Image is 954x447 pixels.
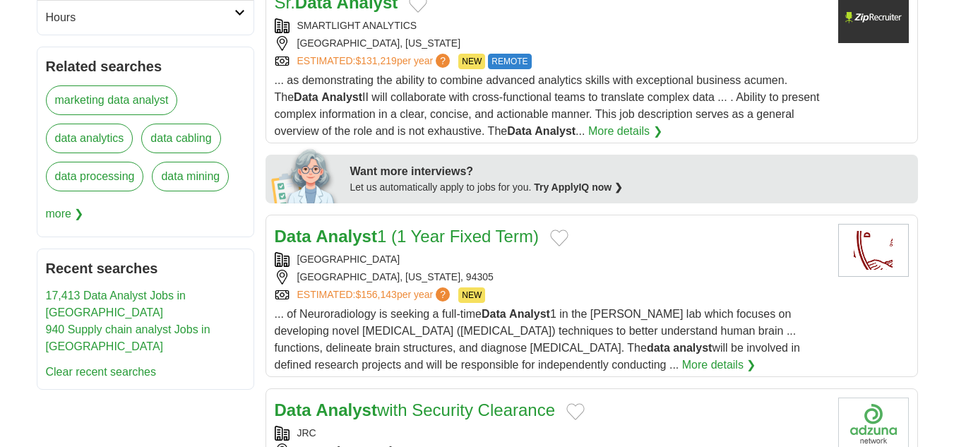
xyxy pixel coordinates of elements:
[588,123,662,140] a: More details ❯
[46,200,84,228] span: more ❯
[297,54,453,69] a: ESTIMATED:$131,219per year?
[355,55,396,66] span: $131,219
[673,342,712,354] strong: analyst
[46,56,245,77] h2: Related searches
[458,54,485,69] span: NEW
[436,287,450,302] span: ?
[566,403,585,420] button: Add to favorite jobs
[46,366,157,378] a: Clear recent searches
[294,91,318,103] strong: Data
[46,258,245,279] h2: Recent searches
[275,400,556,419] a: Data Analystwith Security Clearance
[682,357,756,374] a: More details ❯
[350,163,910,180] div: Want more interviews?
[275,426,827,441] div: JRC
[550,230,568,246] button: Add to favorite jobs
[46,323,210,352] a: 940 Supply chain analyst Jobs in [GEOGRAPHIC_DATA]
[316,227,377,246] strong: Analyst
[509,308,550,320] strong: Analyst
[355,289,396,300] span: $156,143
[647,342,670,354] strong: data
[271,147,340,203] img: apply-iq-scientist.png
[488,54,531,69] span: REMOTE
[838,224,909,277] img: Stanford University logo
[482,308,506,320] strong: Data
[507,125,532,137] strong: Data
[275,227,311,246] strong: Data
[46,124,133,153] a: data analytics
[316,400,377,419] strong: Analyst
[275,270,827,285] div: [GEOGRAPHIC_DATA], [US_STATE], 94305
[275,18,827,33] div: SMARTLIGHT ANALYTICS
[321,91,362,103] strong: Analyst
[46,9,234,26] h2: Hours
[297,254,400,265] a: [GEOGRAPHIC_DATA]
[152,162,229,191] a: data mining
[275,227,539,246] a: Data Analyst1 (1 Year Fixed Term)
[275,308,800,371] span: ... of Neuroradiology is seeking a full-time 1 in the [PERSON_NAME] lab which focuses on developi...
[535,125,576,137] strong: Analyst
[297,287,453,303] a: ESTIMATED:$156,143per year?
[458,287,485,303] span: NEW
[275,74,820,137] span: ... as demonstrating the ability to combine advanced analytics skills with exceptional business a...
[534,181,623,193] a: Try ApplyIQ now ❯
[275,36,827,51] div: [GEOGRAPHIC_DATA], [US_STATE]
[275,400,311,419] strong: Data
[46,162,144,191] a: data processing
[350,180,910,195] div: Let us automatically apply to jobs for you.
[141,124,220,153] a: data cabling
[46,85,178,115] a: marketing data analyst
[46,290,186,318] a: 17,413 Data Analyst Jobs in [GEOGRAPHIC_DATA]
[436,54,450,68] span: ?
